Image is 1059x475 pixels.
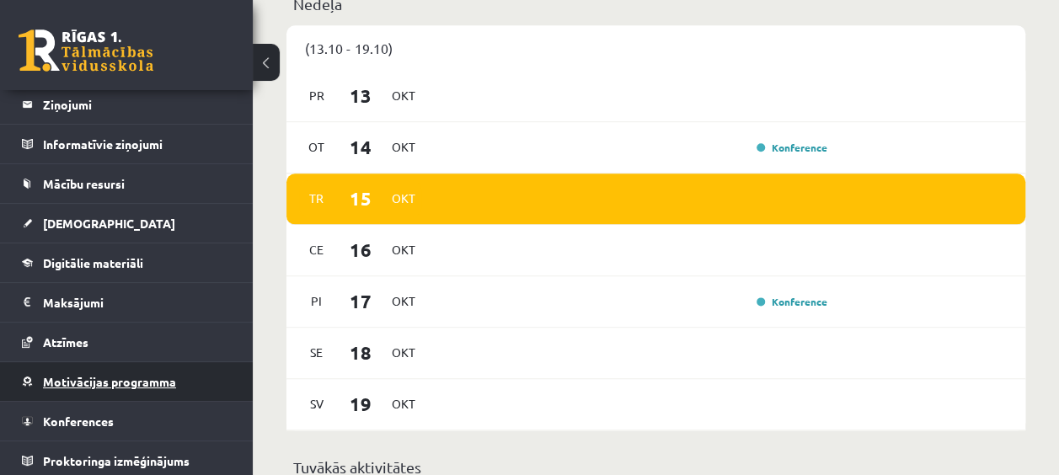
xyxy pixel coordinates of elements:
span: Mācību resursi [43,176,125,191]
span: Okt [386,288,421,314]
a: Atzīmes [22,323,232,361]
a: Ziņojumi [22,85,232,124]
a: Konference [757,141,827,154]
span: 19 [334,390,387,418]
span: Pr [299,83,334,109]
legend: Maksājumi [43,283,232,322]
span: Okt [386,391,421,417]
span: Ot [299,134,334,160]
a: Konferences [22,402,232,440]
a: Maksājumi [22,283,232,322]
span: 16 [334,236,387,264]
span: Konferences [43,414,114,429]
span: 14 [334,133,387,161]
span: Okt [386,237,421,263]
span: Ce [299,237,334,263]
span: Sv [299,391,334,417]
span: Pi [299,288,334,314]
a: Digitālie materiāli [22,243,232,282]
span: [DEMOGRAPHIC_DATA] [43,216,175,231]
span: Digitālie materiāli [43,255,143,270]
span: Okt [386,83,421,109]
legend: Informatīvie ziņojumi [43,125,232,163]
span: 13 [334,82,387,109]
a: Mācību resursi [22,164,232,203]
span: Motivācijas programma [43,374,176,389]
span: 17 [334,287,387,315]
a: Motivācijas programma [22,362,232,401]
a: Informatīvie ziņojumi [22,125,232,163]
legend: Ziņojumi [43,85,232,124]
span: Proktoringa izmēģinājums [43,453,190,468]
span: Okt [386,134,421,160]
span: Tr [299,185,334,211]
a: Rīgas 1. Tālmācības vidusskola [19,29,153,72]
span: Okt [386,339,421,366]
span: Se [299,339,334,366]
span: Atzīmes [43,334,88,350]
span: 18 [334,339,387,366]
span: 15 [334,184,387,212]
a: [DEMOGRAPHIC_DATA] [22,204,232,243]
div: (13.10 - 19.10) [286,25,1025,71]
span: Okt [386,185,421,211]
a: Konference [757,295,827,308]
